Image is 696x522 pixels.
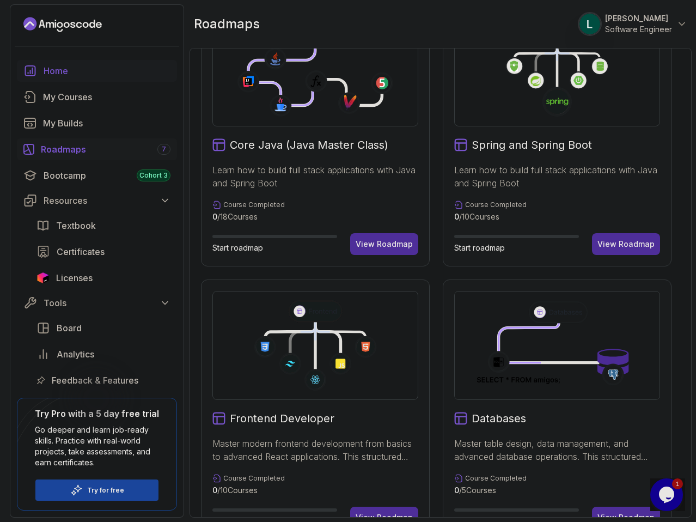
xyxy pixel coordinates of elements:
p: Go deeper and learn job-ready skills. Practice with real-world projects, take assessments, and ea... [35,424,159,468]
p: / 5 Courses [454,485,527,496]
span: Board [57,321,82,335]
span: Certificates [57,245,105,258]
span: Textbook [56,219,96,232]
a: roadmaps [17,138,177,160]
p: / 18 Courses [212,211,285,222]
div: My Courses [43,90,170,104]
span: Feedback & Features [52,374,138,387]
a: certificates [30,241,177,263]
button: Try for free [35,479,159,501]
button: Tools [17,293,177,313]
a: feedback [30,369,177,391]
h2: Core Java (Java Master Class) [230,137,388,153]
span: 7 [162,145,166,154]
button: Resources [17,191,177,210]
img: user profile image [579,14,600,34]
a: courses [17,86,177,108]
p: Course Completed [465,201,527,209]
a: Landing page [23,16,102,33]
div: View Roadmap [356,239,413,250]
p: Course Completed [223,201,285,209]
span: 0 [212,212,217,221]
a: Try for free [87,486,124,495]
h2: roadmaps [194,15,260,33]
p: [PERSON_NAME] [605,13,672,24]
span: 0 [454,485,459,495]
span: Analytics [57,348,94,361]
p: Learn how to build full stack applications with Java and Spring Boot [212,163,418,190]
span: Start roadmap [454,243,505,252]
a: builds [17,112,177,134]
p: Course Completed [465,474,527,483]
div: Resources [44,194,170,207]
p: Master modern frontend development from basics to advanced React applications. This structured le... [212,437,418,463]
p: Course Completed [223,474,285,483]
button: user profile image[PERSON_NAME]Software Engineer [579,13,687,35]
a: licenses [30,267,177,289]
div: Roadmaps [41,143,170,156]
img: jetbrains icon [36,272,50,283]
h2: Spring and Spring Boot [472,137,592,153]
p: Software Engineer [605,24,672,35]
a: bootcamp [17,165,177,186]
a: home [17,60,177,82]
h2: Frontend Developer [230,411,334,426]
p: Master table design, data management, and advanced database operations. This structured learning ... [454,437,660,463]
span: 0 [454,212,459,221]
a: board [30,317,177,339]
div: Home [44,64,170,77]
p: Learn how to build full stack applications with Java and Spring Boot [454,163,660,190]
span: Licenses [56,271,93,284]
a: analytics [30,343,177,365]
button: View Roadmap [350,233,418,255]
a: textbook [30,215,177,236]
span: 0 [212,485,217,495]
h2: Databases [472,411,526,426]
span: Cohort 3 [139,171,168,180]
p: / 10 Courses [212,485,285,496]
div: Bootcamp [44,169,170,182]
div: Tools [44,296,170,309]
p: / 10 Courses [454,211,527,222]
button: View Roadmap [592,233,660,255]
iframe: chat widget [650,478,685,511]
span: Start roadmap [212,243,263,252]
div: My Builds [43,117,170,130]
div: View Roadmap [597,239,655,250]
